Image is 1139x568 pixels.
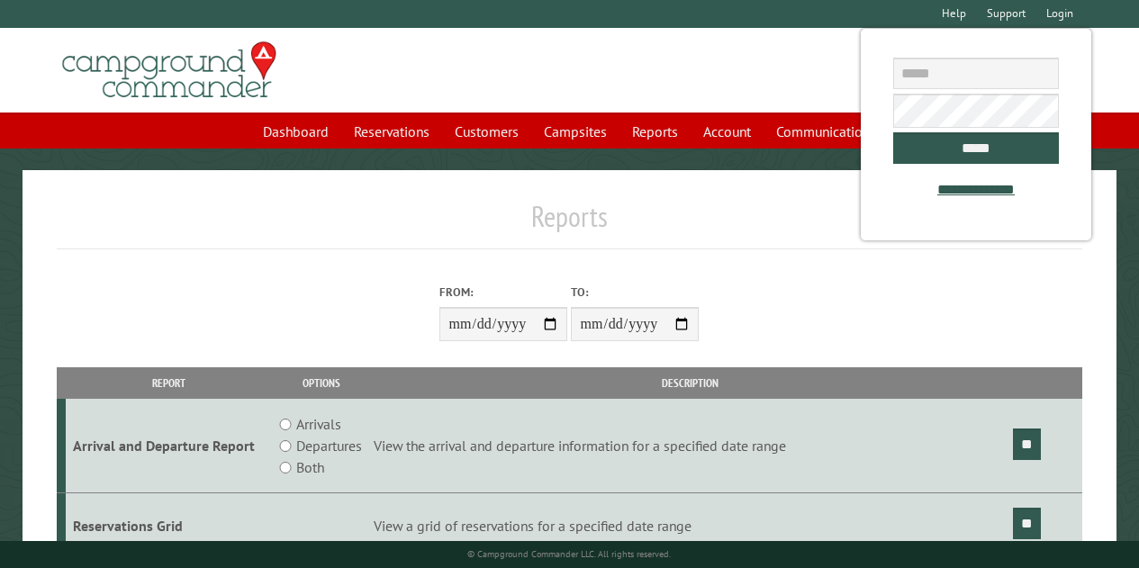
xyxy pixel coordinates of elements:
[371,367,1010,399] th: Description
[296,456,324,478] label: Both
[252,114,339,149] a: Dashboard
[571,284,699,301] label: To:
[621,114,689,149] a: Reports
[271,367,371,399] th: Options
[765,114,887,149] a: Communications
[343,114,440,149] a: Reservations
[439,284,567,301] label: From:
[296,413,341,435] label: Arrivals
[444,114,529,149] a: Customers
[533,114,618,149] a: Campsites
[692,114,762,149] a: Account
[66,367,271,399] th: Report
[66,399,271,493] td: Arrival and Departure Report
[66,493,271,559] td: Reservations Grid
[371,399,1010,493] td: View the arrival and departure information for a specified date range
[371,493,1010,559] td: View a grid of reservations for a specified date range
[57,35,282,105] img: Campground Commander
[57,199,1082,248] h1: Reports
[467,548,671,560] small: © Campground Commander LLC. All rights reserved.
[296,435,362,456] label: Departures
